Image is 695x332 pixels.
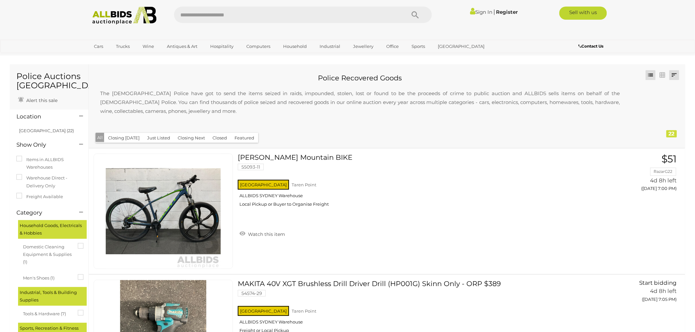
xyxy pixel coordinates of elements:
[243,154,581,212] a: [PERSON_NAME] Mountain BIKE 55093-11 [GEOGRAPHIC_DATA] Taren Point ALLBIDS SYDNEY Warehouse Local...
[16,193,63,200] label: Freight Available
[246,231,285,237] span: Watch this item
[16,72,82,90] h1: Police Auctions [GEOGRAPHIC_DATA]
[591,154,679,195] a: $51 RazarG22 4d 8h left ([DATE] 7:00 PM)
[16,174,82,190] label: Warehouse Direct - Delivery Only
[242,41,275,52] a: Computers
[231,133,258,143] button: Featured
[662,153,677,165] span: $51
[16,114,69,120] h4: Location
[90,41,107,52] a: Cars
[94,82,626,122] p: The [DEMOGRAPHIC_DATA] Police have got to send the items seized in raids, impounded, stolen, lost...
[138,41,158,52] a: Wine
[639,280,677,286] span: Start bidding
[174,133,209,143] button: Closing Next
[434,41,489,52] a: [GEOGRAPHIC_DATA]
[591,280,679,305] a: Start bidding 4d 8h left ([DATE] 7:05 PM)
[666,130,677,137] div: 22
[94,74,626,82] h2: Police Recovered Goods
[23,241,72,266] span: Domestic Cleaning Equipment & Supplies (1)
[559,7,607,20] a: Sell with us
[96,133,104,142] button: All
[18,220,87,239] div: Household Goods, Electricals & Hobbies
[106,154,221,269] img: 55093-11a.jpeg
[19,128,74,133] a: [GEOGRAPHIC_DATA] (22)
[579,44,604,49] b: Contact Us
[104,133,144,143] button: Closing [DATE]
[23,273,72,282] span: Men's Shoes (1)
[496,9,518,15] a: Register
[16,156,82,171] label: Items in ALLBIDS Warehouses
[89,7,160,25] img: Allbids.com.au
[407,41,429,52] a: Sports
[18,287,87,306] div: Industrial, Tools & Building Supplies
[238,229,287,239] a: Watch this item
[25,97,57,103] span: Alert this sale
[16,142,69,148] h4: Show Only
[143,133,174,143] button: Just Listed
[382,41,403,52] a: Office
[206,41,238,52] a: Hospitality
[315,41,345,52] a: Industrial
[493,8,495,15] span: |
[16,210,69,216] h4: Category
[470,9,492,15] a: Sign In
[23,308,72,318] span: Tools & Hardware (7)
[209,133,231,143] button: Closed
[399,7,432,23] button: Search
[163,41,202,52] a: Antiques & Art
[279,41,311,52] a: Household
[112,41,134,52] a: Trucks
[16,95,59,105] a: Alert this sale
[349,41,378,52] a: Jewellery
[579,43,605,50] a: Contact Us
